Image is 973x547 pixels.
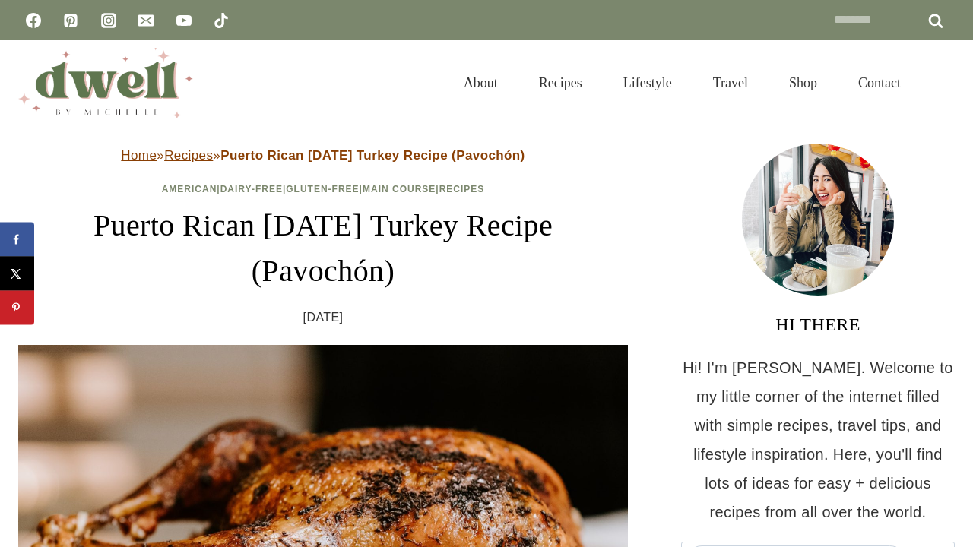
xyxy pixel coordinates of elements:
nav: Primary Navigation [443,56,921,109]
a: Recipes [518,56,603,109]
a: Facebook [18,5,49,36]
a: Email [131,5,161,36]
a: Recipes [439,184,485,194]
a: Dairy-Free [220,184,283,194]
a: Home [121,148,157,163]
h3: HI THERE [681,311,955,338]
a: About [443,56,518,109]
p: Hi! I'm [PERSON_NAME]. Welcome to my little corner of the internet filled with simple recipes, tr... [681,353,955,526]
time: [DATE] [303,306,344,329]
a: Pinterest [55,5,86,36]
a: TikTok [206,5,236,36]
a: Instagram [93,5,124,36]
a: Contact [838,56,921,109]
img: DWELL by michelle [18,48,193,118]
a: Recipes [164,148,213,163]
a: Gluten-Free [286,184,359,194]
span: | | | | [162,184,485,194]
a: American [162,184,217,194]
button: View Search Form [929,70,955,96]
a: Lifestyle [603,56,693,109]
a: Travel [693,56,769,109]
span: » » [121,148,525,163]
a: Main Course [363,184,436,194]
h1: Puerto Rican [DATE] Turkey Recipe (Pavochón) [18,203,628,294]
strong: Puerto Rican [DATE] Turkey Recipe (Pavochón) [220,148,525,163]
a: Shop [769,56,838,109]
a: YouTube [169,5,199,36]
